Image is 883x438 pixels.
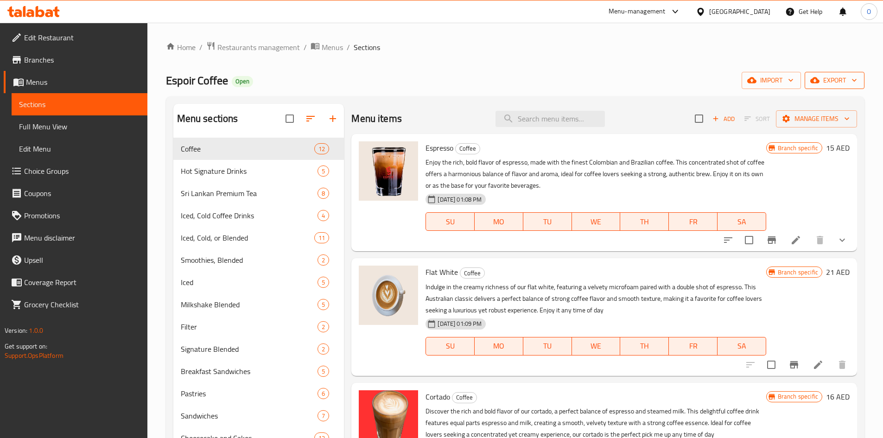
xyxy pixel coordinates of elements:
span: Smoothies, Blended [181,254,318,266]
button: sort-choices [717,229,739,251]
button: Branch-specific-item [761,229,783,251]
span: Iced, Cold Coffee Drinks [181,210,318,221]
span: 8 [318,189,329,198]
span: Coffee [181,143,315,154]
span: Coffee [460,268,484,279]
a: Grocery Checklist [4,293,147,316]
div: items [318,343,329,355]
button: WE [572,337,621,355]
div: Coffee [455,143,480,154]
span: FR [673,339,714,353]
span: Sections [354,42,380,53]
div: Menu-management [609,6,666,17]
div: Iced, Cold Coffee Drinks4 [173,204,344,227]
a: Edit menu item [790,235,801,246]
div: Iced5 [173,271,344,293]
a: Menus [4,71,147,93]
span: Grocery Checklist [24,299,140,310]
a: Home [166,42,196,53]
span: export [812,75,857,86]
input: search [495,111,605,127]
span: Select section [689,109,709,128]
a: Edit Menu [12,138,147,160]
div: Filter2 [173,316,344,338]
span: Sri Lankan Premium Tea [181,188,318,199]
a: Edit menu item [813,359,824,370]
span: Coffee [452,392,476,403]
a: Promotions [4,204,147,227]
span: 1.0.0 [29,324,43,336]
span: Menus [322,42,343,53]
span: Edit Menu [19,143,140,154]
h6: 15 AED [826,141,850,154]
div: Coffee [452,392,477,403]
li: / [199,42,203,53]
span: 2 [318,323,329,331]
span: [DATE] 01:09 PM [434,319,485,328]
span: 5 [318,300,329,309]
span: SA [721,339,762,353]
span: Edit Restaurant [24,32,140,43]
a: Edit Restaurant [4,26,147,49]
li: / [347,42,350,53]
div: Hot Signature Drinks [181,165,318,177]
span: 6 [318,389,329,398]
div: Signature Blended2 [173,338,344,360]
span: 5 [318,167,329,176]
span: MO [478,339,520,353]
h6: 21 AED [826,266,850,279]
div: Smoothies, Blended2 [173,249,344,271]
div: items [318,299,329,310]
span: Manage items [783,113,850,125]
h6: 16 AED [826,390,850,403]
button: delete [809,229,831,251]
div: items [318,366,329,377]
span: Select to update [762,355,781,375]
span: 5 [318,367,329,376]
span: TU [527,339,568,353]
a: Choice Groups [4,160,147,182]
span: SA [721,215,762,229]
span: TH [624,339,665,353]
button: FR [669,212,718,231]
div: items [318,165,329,177]
span: 4 [318,211,329,220]
button: show more [831,229,853,251]
span: Restaurants management [217,42,300,53]
span: Pastries [181,388,318,399]
span: MO [478,215,520,229]
span: Coupons [24,188,140,199]
button: export [805,72,864,89]
a: Coupons [4,182,147,204]
span: Select to update [739,230,759,250]
button: Manage items [776,110,857,127]
button: SU [426,212,475,231]
span: Flat White [426,265,458,279]
button: TU [523,212,572,231]
span: Breakfast Sandwiches [181,366,318,377]
div: [GEOGRAPHIC_DATA] [709,6,770,17]
span: Cortado [426,390,450,404]
a: Restaurants management [206,41,300,53]
button: Branch-specific-item [783,354,805,376]
div: Breakfast Sandwiches5 [173,360,344,382]
li: / [304,42,307,53]
button: WE [572,212,621,231]
button: FR [669,337,718,355]
div: Sandwiches7 [173,405,344,427]
button: SA [718,212,766,231]
span: Milkshake Blended [181,299,318,310]
span: Upsell [24,254,140,266]
h2: Menu items [351,112,402,126]
a: Sections [12,93,147,115]
span: 7 [318,412,329,420]
a: Coverage Report [4,271,147,293]
a: Menu disclaimer [4,227,147,249]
